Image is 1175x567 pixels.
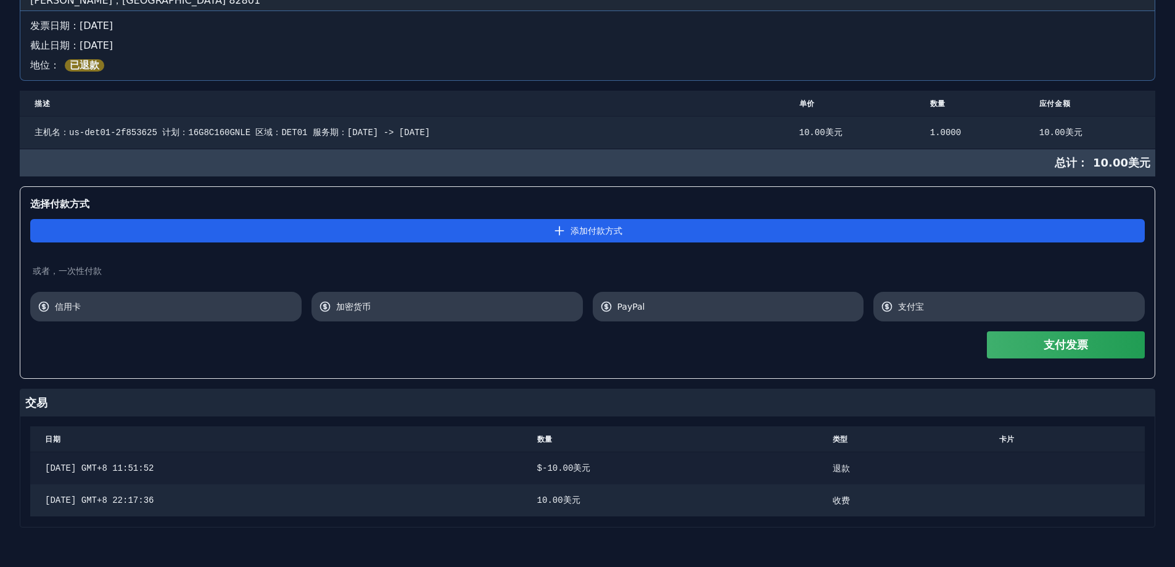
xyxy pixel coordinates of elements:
[799,99,815,108] font: 单价
[1065,128,1082,138] font: 美元
[987,331,1145,358] button: 支付发票
[45,495,154,505] font: [DATE] GMT+8 22:17:36
[537,463,542,473] font: $
[35,128,430,138] font: 主机名：us-det01-2f853625 计划：16G8C160GNLE 区域：DET01 服务期：[DATE] -> [DATE]
[336,302,371,312] font: 加密货币
[35,99,50,108] font: 描述
[45,463,154,473] font: [DATE] GMT+8 11:51:52
[30,20,80,31] font: 发票日期：
[833,463,850,473] font: 退款
[617,302,645,312] font: PayPal
[1044,338,1088,351] font: 支付发票
[1055,156,1088,169] font: 总计：
[30,39,80,51] font: 截止日期：
[45,435,60,444] font: 日期
[898,302,924,312] font: 支付宝
[563,495,580,505] font: 美元
[537,495,563,505] font: 10.00
[25,396,47,409] font: 交易
[33,266,102,276] font: 或者，一次性付款
[1128,156,1150,169] font: 美元
[30,219,1145,242] button: 添加付款方式
[537,435,553,444] font: 数量
[930,128,961,138] font: 1.0000
[930,99,946,108] font: 数量
[542,463,573,473] font: -10.00
[573,463,590,473] font: 美元
[1039,128,1065,138] font: 10.00
[80,20,113,31] font: [DATE]
[825,128,843,138] font: 美元
[55,302,81,312] font: 信用卡
[80,39,113,51] font: [DATE]
[1093,156,1128,169] font: 10.00
[571,226,622,236] font: 添加付款方式
[30,198,89,210] font: 选择付款方式
[833,495,850,505] font: 收费
[1039,99,1070,108] font: 应付金额
[833,435,848,444] font: 类型
[999,435,1015,444] font: 卡片
[30,59,60,71] font: 地位：
[70,59,99,71] font: 已退款
[799,128,825,138] font: 10.00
